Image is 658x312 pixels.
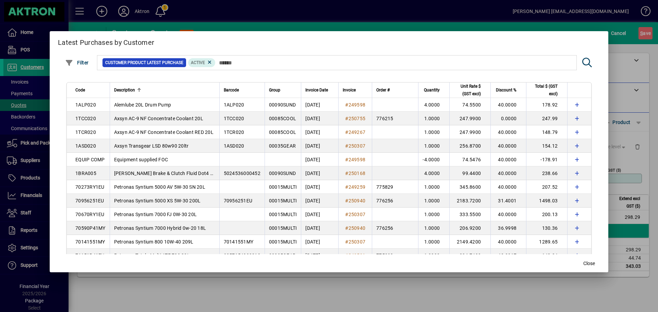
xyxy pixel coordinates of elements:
span: Alemlube 20L Drum Pump [114,102,171,108]
div: Order # [376,86,414,94]
span: Close [583,260,595,267]
span: 250940 [349,198,366,203]
td: [DATE] [301,153,338,166]
span: Petronas Syntium 5000 AV 5W-30 SN 20L [114,184,205,190]
td: [DATE] [301,221,338,235]
span: 70590P41MY [75,225,106,231]
td: 776256 [372,194,418,208]
span: 70956251EU [224,198,253,203]
td: 142.04 [526,249,567,262]
span: 00015MULTI [269,225,297,231]
td: [DATE] [301,125,338,139]
span: # [345,157,348,162]
span: 1BRA005 [75,171,96,176]
span: 1TCC020 [75,116,96,121]
span: 00085COOL [269,116,296,121]
span: Discount % [496,86,516,94]
td: 236.7400 [449,249,490,262]
a: #249598 [343,101,368,109]
td: 1289.65 [526,235,567,249]
span: 1TCC020 [224,116,244,121]
td: [DATE] [301,208,338,221]
h2: Latest Purchases by Customer [50,31,608,51]
a: #250307 [343,142,368,150]
td: 31.4001 [490,194,526,208]
td: 776256 [372,221,418,235]
span: 00015MULTI [269,198,297,203]
td: 99.4400 [449,166,490,180]
td: 206.9200 [449,221,490,235]
span: 00035GEAR [269,143,296,149]
span: 70956251EU [75,198,104,203]
span: Filter [65,60,89,65]
td: 256.8700 [449,139,490,153]
td: [DATE] [301,194,338,208]
td: 247.9900 [449,125,490,139]
td: 1.0000 [418,180,449,194]
td: 148.79 [526,125,567,139]
span: Description [114,86,135,94]
td: 345.8600 [449,180,490,194]
div: Invoice [343,86,368,94]
td: [DATE] [301,112,338,125]
td: 40.0000 [490,235,526,249]
td: 74.5476 [449,153,490,166]
td: 40.0000 [490,208,526,221]
span: 00015MULTI [269,212,297,217]
a: #250940 [343,224,368,232]
span: 00015MULTI [269,239,297,245]
td: 74.5500 [449,98,490,112]
td: 4.0000 [418,98,449,112]
span: Axsyn AC-9 NF Concentrate Coolant 20L [114,116,203,121]
td: 1.0000 [418,139,449,153]
button: Close [578,257,600,270]
td: 247.9900 [449,112,490,125]
span: 250307 [349,143,366,149]
span: 5024536000452 [224,171,260,176]
td: [DATE] [301,249,338,262]
td: 2149.4200 [449,235,490,249]
span: Customer Product Latest Purchase [105,59,183,66]
a: #249598 [343,156,368,163]
td: 1.0000 [418,112,449,125]
span: 00015MULTI [269,184,297,190]
span: 1TCR020 [75,129,96,135]
span: 250755 [349,116,366,121]
td: 40.0000 [490,125,526,139]
td: [DATE] [301,235,338,249]
span: # [345,116,348,121]
td: 40.0000 [490,166,526,180]
td: [DATE] [301,166,338,180]
div: Barcode [224,86,260,94]
span: Total $ (GST excl) [531,83,558,98]
a: #250307 [343,238,368,246]
td: 200.13 [526,208,567,221]
td: 40.0000 [490,180,526,194]
div: Code [75,86,106,94]
td: 2183.7200 [449,194,490,208]
span: 00090SUND [269,102,296,108]
span: 1ALP020 [75,102,96,108]
span: 70273RY1EU [75,184,105,190]
span: [PERSON_NAME] Brake & Clutch Fluid Dot4 5L [114,171,216,176]
td: 40.0000 [490,153,526,166]
div: Quantity [423,86,446,94]
span: 249259 [349,184,366,190]
span: # [345,239,348,245]
span: 9357154000013 [224,253,260,258]
span: 250307 [349,212,366,217]
a: #249259 [343,183,368,191]
span: # [345,184,348,190]
span: Order # [376,86,390,94]
span: 250940 [349,225,366,231]
span: EQUIP COMP [75,157,105,162]
span: Petronas Syntium 7000 FJ 0W-30 20L [114,212,197,217]
span: 70141551MY [75,239,105,245]
span: Group [269,86,280,94]
a: #249591 [343,252,368,259]
span: 1ALP020 [224,102,244,108]
div: Discount % [495,86,523,94]
div: Invoice Date [305,86,334,94]
div: Description [114,86,215,94]
td: 40.0000 [490,98,526,112]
